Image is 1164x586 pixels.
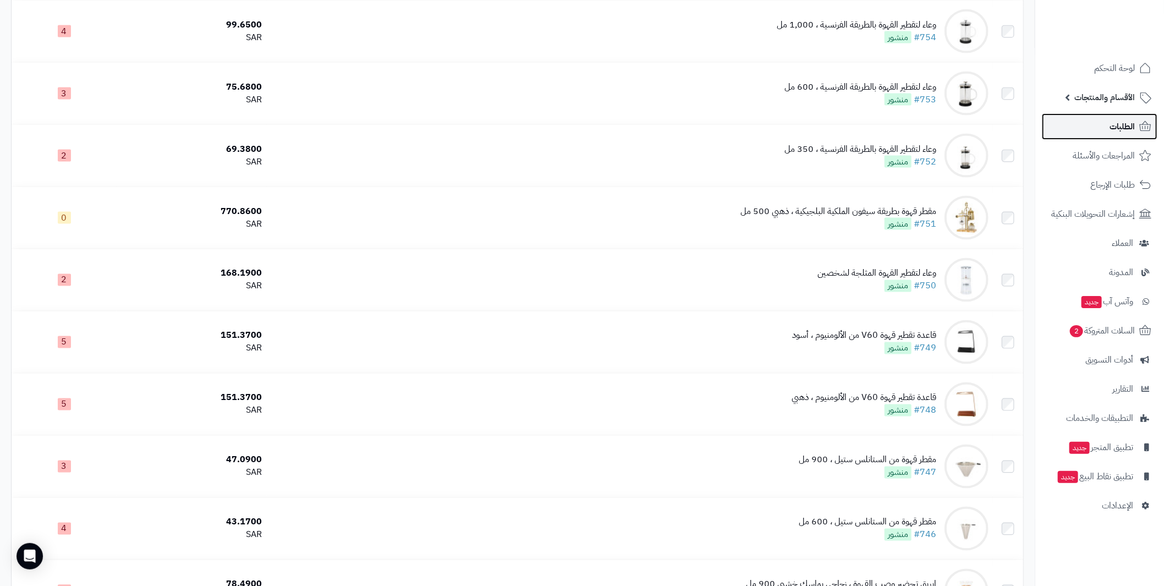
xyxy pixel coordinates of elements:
[121,205,262,218] div: 770.8600
[1042,463,1157,490] a: تطبيق نقاط البيعجديد
[914,155,936,168] a: #752
[1085,352,1133,368] span: أدوات التسويق
[1070,325,1084,338] span: 2
[121,156,262,168] div: SAR
[58,274,71,286] span: 2
[945,9,989,53] img: وعاء لتقطير القهوة بالطريقة الفرنسية ، 1,000 مل
[121,404,262,417] div: SAR
[914,342,936,355] a: #749
[121,267,262,280] div: 168.1900
[945,72,989,116] img: وعاء لتقطير القهوة بالطريقة الفرنسية ، 600 مل
[58,523,71,535] span: 4
[58,336,71,348] span: 5
[945,320,989,364] img: قاعدة تقطير قهوة V60 من الألومنيوم ، أسود
[1102,498,1133,513] span: الإعدادات
[1051,206,1135,222] span: إشعارات التحويلات البنكية
[1081,296,1102,308] span: جديد
[1073,148,1135,163] span: المراجعات والأسئلة
[1042,230,1157,256] a: العملاء
[784,81,936,94] div: وعاء لتقطير القهوة بالطريقة الفرنسية ، 600 مل
[121,280,262,293] div: SAR
[817,267,936,280] div: وعاء لتقطير القهوة المثلجة لشخصين
[1042,201,1157,227] a: إشعارات التحويلات البنكية
[885,218,912,230] span: منشور
[1090,177,1135,193] span: طلبات الإرجاع
[1109,265,1133,280] span: المدونة
[885,529,912,541] span: منشور
[1042,492,1157,519] a: الإعدادات
[1057,469,1133,484] span: تطبيق نقاط البيع
[1042,405,1157,431] a: التطبيقات والخدمات
[914,93,936,106] a: #753
[121,392,262,404] div: 151.3700
[1058,471,1078,483] span: جديد
[121,218,262,231] div: SAR
[914,528,936,541] a: #746
[121,31,262,44] div: SAR
[1110,119,1135,134] span: الطلبات
[885,467,912,479] span: منشور
[1080,294,1133,309] span: وآتس آب
[1069,442,1090,454] span: جديد
[121,342,262,355] div: SAR
[945,258,989,302] img: وعاء لتقطير القهوة المثلجة لشخصين
[914,217,936,231] a: #751
[1066,410,1133,426] span: التطبيقات والخدمات
[58,461,71,473] span: 3
[1112,381,1133,397] span: التقارير
[792,392,936,404] div: قاعدة تقطير قهوة V60 من الألومنيوم ، ذهبي
[1112,236,1133,251] span: العملاء
[945,382,989,426] img: قاعدة تقطير قهوة V60 من الألومنيوم ، ذهبي
[121,143,262,156] div: 69.3800
[914,280,936,293] a: #750
[58,25,71,37] span: 4
[945,196,989,240] img: مقطر قهوة بطريقة سيفون الملكية البلجيكية ، ذهبي 500 مل
[1068,440,1133,455] span: تطبيق المتجر
[1042,143,1157,169] a: المراجعات والأسئلة
[58,398,71,410] span: 5
[1069,323,1135,338] span: السلات المتروكة
[121,529,262,541] div: SAR
[777,19,936,31] div: وعاء لتقطير القهوة بالطريقة الفرنسية ، 1,000 مل
[885,280,912,292] span: منشور
[121,330,262,342] div: 151.3700
[1042,113,1157,140] a: الطلبات
[799,454,936,467] div: مقطر قهوة من الستانلس ستيل ، 900 مل
[914,466,936,479] a: #747
[740,205,936,218] div: مقطر قهوة بطريقة سيفون الملكية البلجيكية ، ذهبي 500 مل
[945,507,989,551] img: مقطر قهوة من الستانلس ستيل ، 600 مل
[945,134,989,178] img: وعاء لتقطير القهوة بالطريقة الفرنسية ، 350 مل
[121,19,262,31] div: 99.6500
[121,454,262,467] div: 47.0900
[121,467,262,479] div: SAR
[1042,317,1157,344] a: السلات المتروكة2
[121,516,262,529] div: 43.1700
[885,342,912,354] span: منشور
[885,94,912,106] span: منشور
[1042,259,1157,286] a: المدونة
[17,543,43,569] div: Open Intercom Messenger
[1042,434,1157,461] a: تطبيق المتجرجديد
[885,404,912,417] span: منشور
[58,150,71,162] span: 2
[1042,376,1157,402] a: التقارير
[1042,172,1157,198] a: طلبات الإرجاع
[1089,24,1154,47] img: logo-2.png
[1042,55,1157,81] a: لوحة التحكم
[945,445,989,489] img: مقطر قهوة من الستانلس ستيل ، 900 مل
[792,330,936,342] div: قاعدة تقطير قهوة V60 من الألومنيوم ، أسود
[885,31,912,43] span: منشور
[885,156,912,168] span: منشور
[1042,288,1157,315] a: وآتس آبجديد
[914,31,936,44] a: #754
[58,87,71,100] span: 3
[58,212,71,224] span: 0
[799,516,936,529] div: مقطر قهوة من الستانلس ستيل ، 600 مل
[121,94,262,106] div: SAR
[1074,90,1135,105] span: الأقسام والمنتجات
[914,404,936,417] a: #748
[1094,61,1135,76] span: لوحة التحكم
[1042,347,1157,373] a: أدوات التسويق
[784,143,936,156] div: وعاء لتقطير القهوة بالطريقة الفرنسية ، 350 مل
[121,81,262,94] div: 75.6800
